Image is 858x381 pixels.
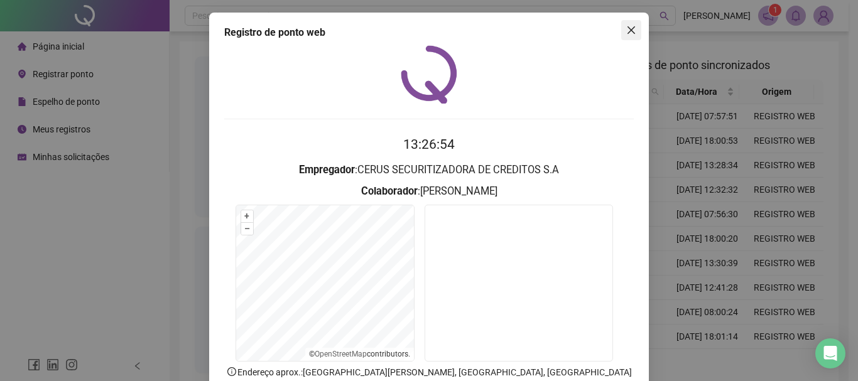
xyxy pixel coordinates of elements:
[361,185,418,197] strong: Colaborador
[224,183,634,200] h3: : [PERSON_NAME]
[224,162,634,178] h3: : CERUS SECURITIZADORA DE CREDITOS S.A
[299,164,355,176] strong: Empregador
[226,366,237,377] span: info-circle
[815,338,845,368] div: Open Intercom Messenger
[241,223,253,235] button: –
[241,210,253,222] button: +
[224,365,634,379] p: Endereço aprox. : [GEOGRAPHIC_DATA][PERSON_NAME], [GEOGRAPHIC_DATA], [GEOGRAPHIC_DATA]
[309,350,410,358] li: © contributors.
[315,350,367,358] a: OpenStreetMap
[626,25,636,35] span: close
[224,25,634,40] div: Registro de ponto web
[401,45,457,104] img: QRPoint
[621,20,641,40] button: Close
[403,137,455,152] time: 13:26:54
